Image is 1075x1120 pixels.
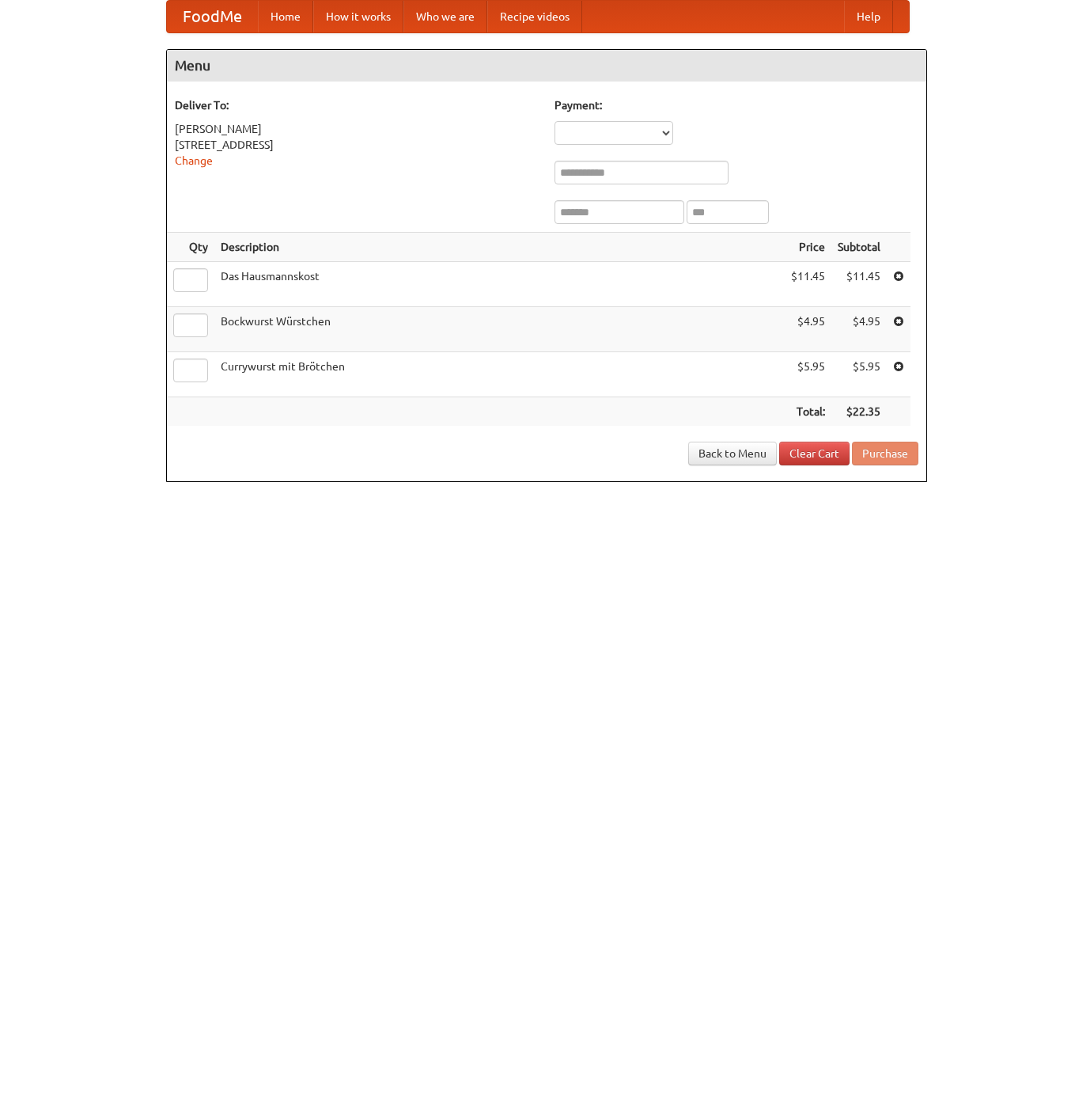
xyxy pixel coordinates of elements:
[214,307,785,352] td: Bockwurst Würstchen
[785,352,831,397] td: $5.95
[785,397,831,427] th: Total:
[831,307,887,352] td: $4.95
[785,307,831,352] td: $4.95
[175,97,539,113] h5: Deliver To:
[175,121,539,137] div: [PERSON_NAME]
[785,262,831,307] td: $11.45
[831,352,887,397] td: $5.95
[167,1,258,32] a: FoodMe
[487,1,582,32] a: Recipe videos
[167,50,926,82] h4: Menu
[214,352,785,397] td: Currywurst mit Brötchen
[844,1,893,32] a: Help
[175,154,213,167] a: Change
[214,262,785,307] td: Das Hausmannskost
[852,442,918,465] button: Purchase
[313,1,403,32] a: How it works
[785,233,831,262] th: Price
[258,1,313,32] a: Home
[831,262,887,307] td: $11.45
[555,97,918,113] h5: Payment:
[214,233,785,262] th: Description
[175,137,539,153] div: [STREET_ADDRESS]
[403,1,487,32] a: Who we are
[688,442,777,465] a: Back to Menu
[779,442,850,465] a: Clear Cart
[167,233,214,262] th: Qty
[831,233,887,262] th: Subtotal
[831,397,887,427] th: $22.35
